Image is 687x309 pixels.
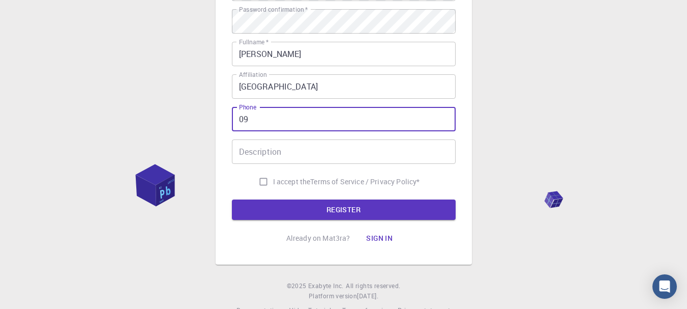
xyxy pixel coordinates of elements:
label: Fullname [239,38,268,46]
span: All rights reserved. [346,281,400,291]
span: Platform version [309,291,357,301]
label: Password confirmation [239,5,308,14]
label: Phone [239,103,256,111]
label: Affiliation [239,70,266,79]
a: Terms of Service / Privacy Policy* [310,177,420,187]
p: Already on Mat3ra? [286,233,350,243]
span: [DATE] . [357,292,378,300]
p: Terms of Service / Privacy Policy * [310,177,420,187]
span: Exabyte Inc. [308,282,344,290]
span: © 2025 [287,281,308,291]
div: Open Intercom Messenger [652,274,677,299]
button: Sign in [358,228,401,248]
a: [DATE]. [357,291,378,301]
button: REGISTER [232,200,456,220]
a: Exabyte Inc. [308,281,344,291]
span: I accept the [273,177,311,187]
